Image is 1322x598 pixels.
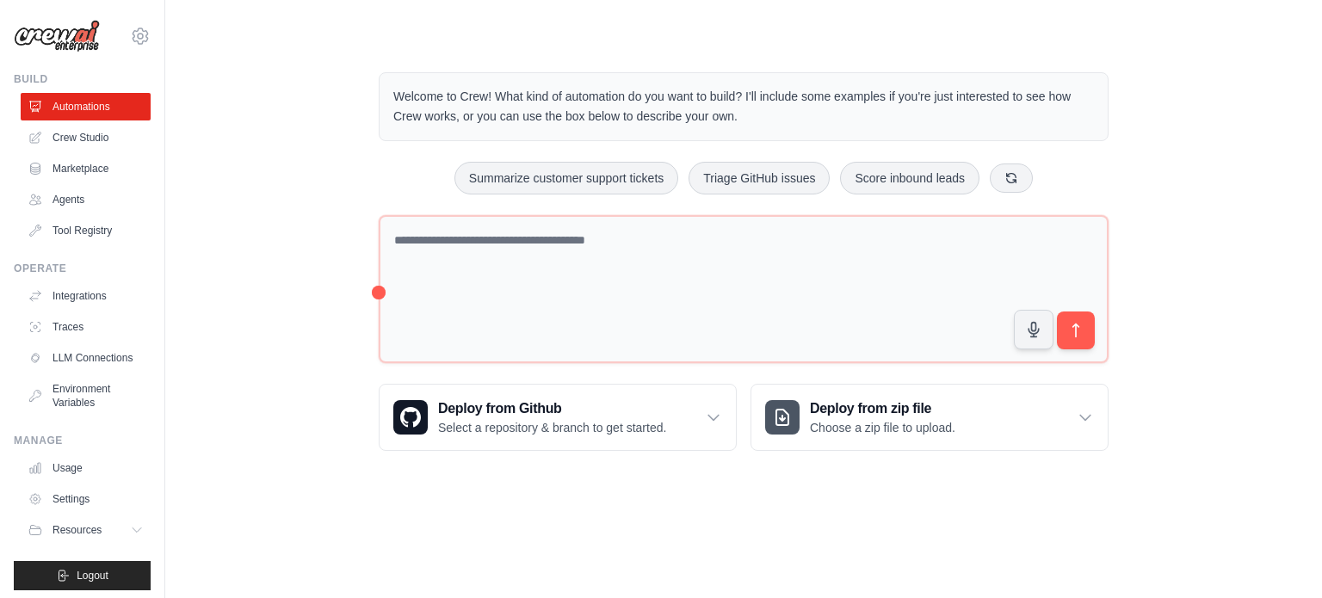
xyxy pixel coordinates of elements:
div: Operate [14,262,151,275]
button: Score inbound leads [840,162,979,194]
a: Integrations [21,282,151,310]
button: Resources [21,516,151,544]
iframe: Chat Widget [1236,515,1322,598]
div: Build [14,72,151,86]
a: Automations [21,93,151,120]
button: Triage GitHub issues [689,162,830,194]
p: Welcome to Crew! What kind of automation do you want to build? I'll include some examples if you'... [393,87,1094,126]
p: Choose a zip file to upload. [810,419,955,436]
a: Usage [21,454,151,482]
div: Manage [14,434,151,447]
a: Environment Variables [21,375,151,416]
a: Traces [21,313,151,341]
a: Settings [21,485,151,513]
a: Agents [21,186,151,213]
a: Crew Studio [21,124,151,151]
a: Tool Registry [21,217,151,244]
h3: Deploy from zip file [810,398,955,419]
button: Summarize customer support tickets [454,162,678,194]
button: Logout [14,561,151,590]
span: Logout [77,569,108,583]
img: Logo [14,20,100,52]
h3: Deploy from Github [438,398,666,419]
a: LLM Connections [21,344,151,372]
a: Marketplace [21,155,151,182]
span: Resources [53,523,102,537]
p: Select a repository & branch to get started. [438,419,666,436]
